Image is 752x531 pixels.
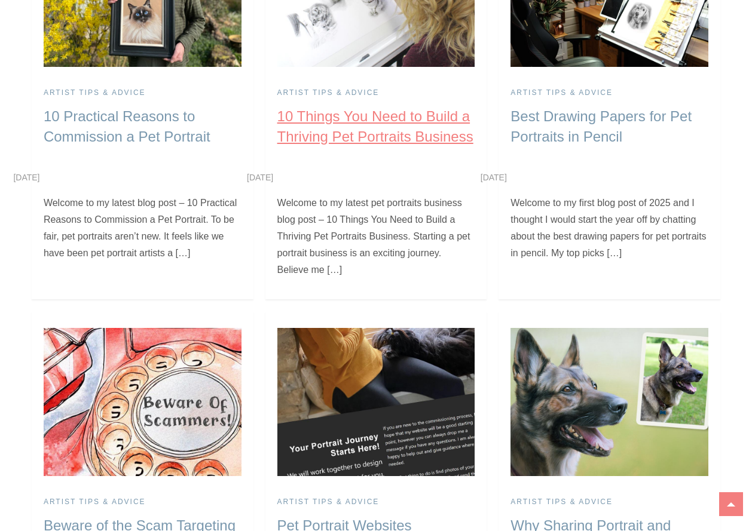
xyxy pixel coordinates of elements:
[510,195,708,262] p: Welcome to my first blog post of 2025 and I thought I would start the year off by chatting about ...
[510,328,708,476] img: Why Sharing Portrait and Reference Photos is Crucial for Pet Portrait Artists
[277,328,475,476] img: Pet Portrait Websites Changing With The Times!
[44,195,242,262] p: Welcome to my latest blog post – 10 Practical Reasons to Commission a Pet Portrait. To be fair, p...
[277,498,380,507] a: Artist Tips & Advice
[44,328,242,476] img: Beware of the Scam Targeting Pet Portrait Artists
[510,498,613,507] a: Artist Tips & Advice
[510,88,613,98] a: Artist Tips & Advice
[277,88,380,98] a: Artist Tips & Advice
[44,108,210,145] a: 10 Practical Reasons to Commission a Pet Portrait
[277,108,473,145] a: 10 Things You Need to Build a Thriving Pet Portraits Business
[277,195,475,278] p: Welcome to my latest pet portraits business blog post – 10 Things You Need to Build a Thriving Pe...
[481,173,507,182] a: [DATE]
[510,108,692,145] a: Best Drawing Papers for Pet Portraits in Pencil
[44,498,146,507] a: Artist Tips & Advice
[44,88,146,98] a: Artist Tips & Advice
[13,173,39,182] a: [DATE]
[247,173,273,182] a: [DATE]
